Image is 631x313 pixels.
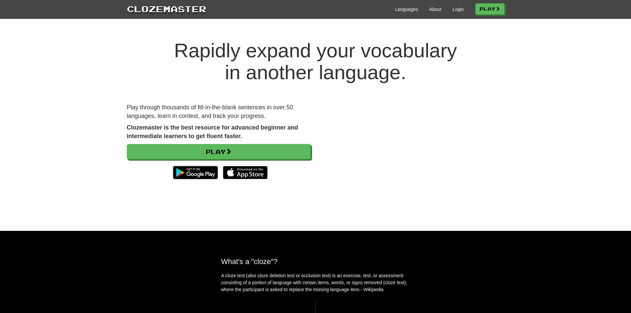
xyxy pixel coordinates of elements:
[452,6,464,13] a: Login
[223,166,268,179] img: Download_on_the_App_Store_Badge_US-UK_135x40-25178aeef6eb6b83b96f5f2d004eda3bffbb37122de64afbaef7...
[221,257,410,266] h2: What's a "cloze"?
[395,6,418,13] a: Languages
[361,287,384,292] em: - Wikipedia
[429,6,442,13] a: About
[127,103,311,120] p: Play through thousands of fill-in-the-blank sentences in over 50 languages, learn in context, and...
[127,124,298,139] strong: Clozemaster is the best resource for advanced beginner and intermediate learners to get fluent fa...
[221,272,410,293] p: A cloze test (also cloze deletion test or occlusion test) is an exercise, test, or assessment con...
[475,3,504,15] a: Play
[170,163,221,183] img: Get it on Google Play
[127,3,206,15] a: Clozemaster
[127,144,311,159] a: Play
